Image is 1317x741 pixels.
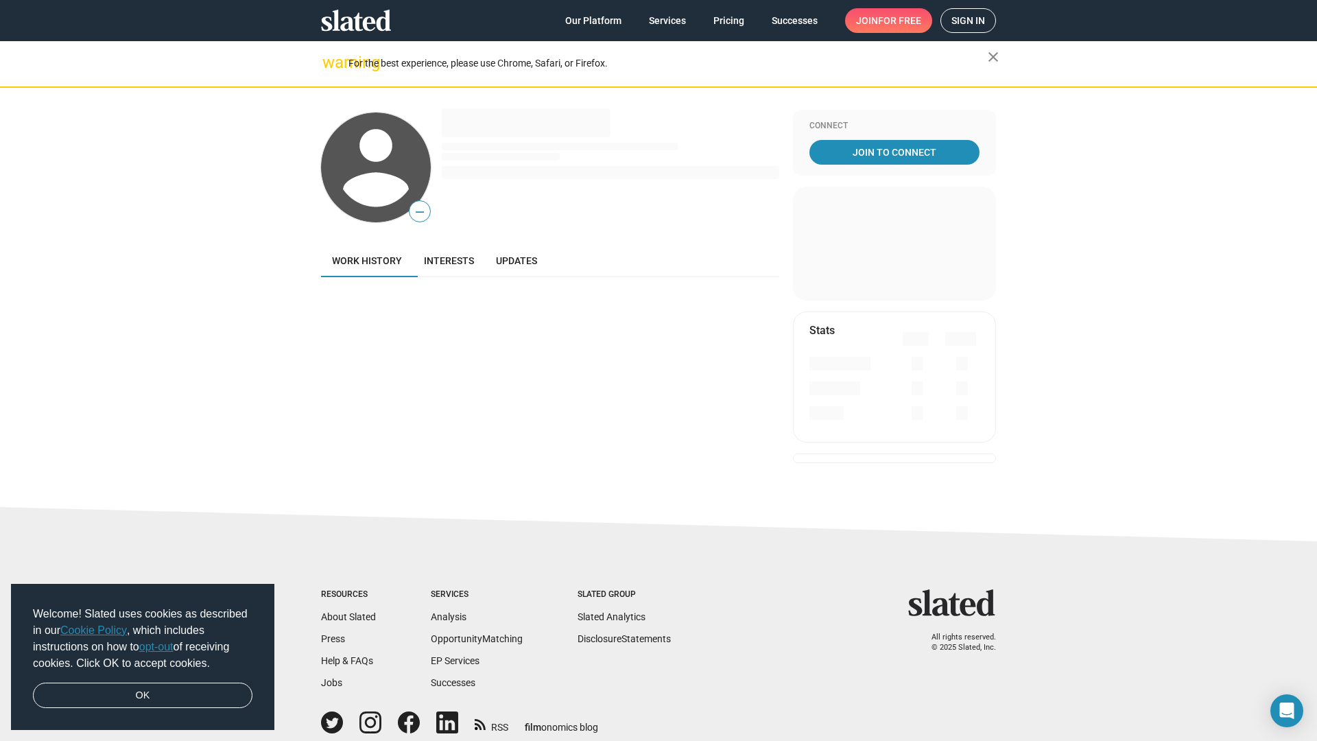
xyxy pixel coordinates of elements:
[321,633,345,644] a: Press
[985,49,1001,65] mat-icon: close
[638,8,697,33] a: Services
[878,8,921,33] span: for free
[431,589,523,600] div: Services
[554,8,632,33] a: Our Platform
[321,589,376,600] div: Resources
[332,255,402,266] span: Work history
[496,255,537,266] span: Updates
[431,677,475,688] a: Successes
[772,8,818,33] span: Successes
[33,606,252,672] span: Welcome! Slated uses cookies as described in our , which includes instructions on how to of recei...
[424,255,474,266] span: Interests
[951,9,985,32] span: Sign in
[11,584,274,731] div: cookieconsent
[578,633,671,644] a: DisclosureStatements
[856,8,921,33] span: Join
[485,244,548,277] a: Updates
[525,710,598,734] a: filmonomics blog
[940,8,996,33] a: Sign in
[1270,694,1303,727] div: Open Intercom Messenger
[578,589,671,600] div: Slated Group
[431,633,523,644] a: OpportunityMatching
[809,140,980,165] a: Join To Connect
[649,8,686,33] span: Services
[475,713,508,734] a: RSS
[60,624,127,636] a: Cookie Policy
[761,8,829,33] a: Successes
[812,140,977,165] span: Join To Connect
[565,8,621,33] span: Our Platform
[702,8,755,33] a: Pricing
[348,54,988,73] div: For the best experience, please use Chrome, Safari, or Firefox.
[917,633,996,652] p: All rights reserved. © 2025 Slated, Inc.
[413,244,485,277] a: Interests
[809,121,980,132] div: Connect
[33,683,252,709] a: dismiss cookie message
[321,677,342,688] a: Jobs
[431,611,466,622] a: Analysis
[321,655,373,666] a: Help & FAQs
[322,54,339,71] mat-icon: warning
[431,655,479,666] a: EP Services
[525,722,541,733] span: film
[578,611,645,622] a: Slated Analytics
[845,8,932,33] a: Joinfor free
[713,8,744,33] span: Pricing
[321,611,376,622] a: About Slated
[809,323,835,338] mat-card-title: Stats
[139,641,174,652] a: opt-out
[321,244,413,277] a: Work history
[410,203,430,221] span: —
